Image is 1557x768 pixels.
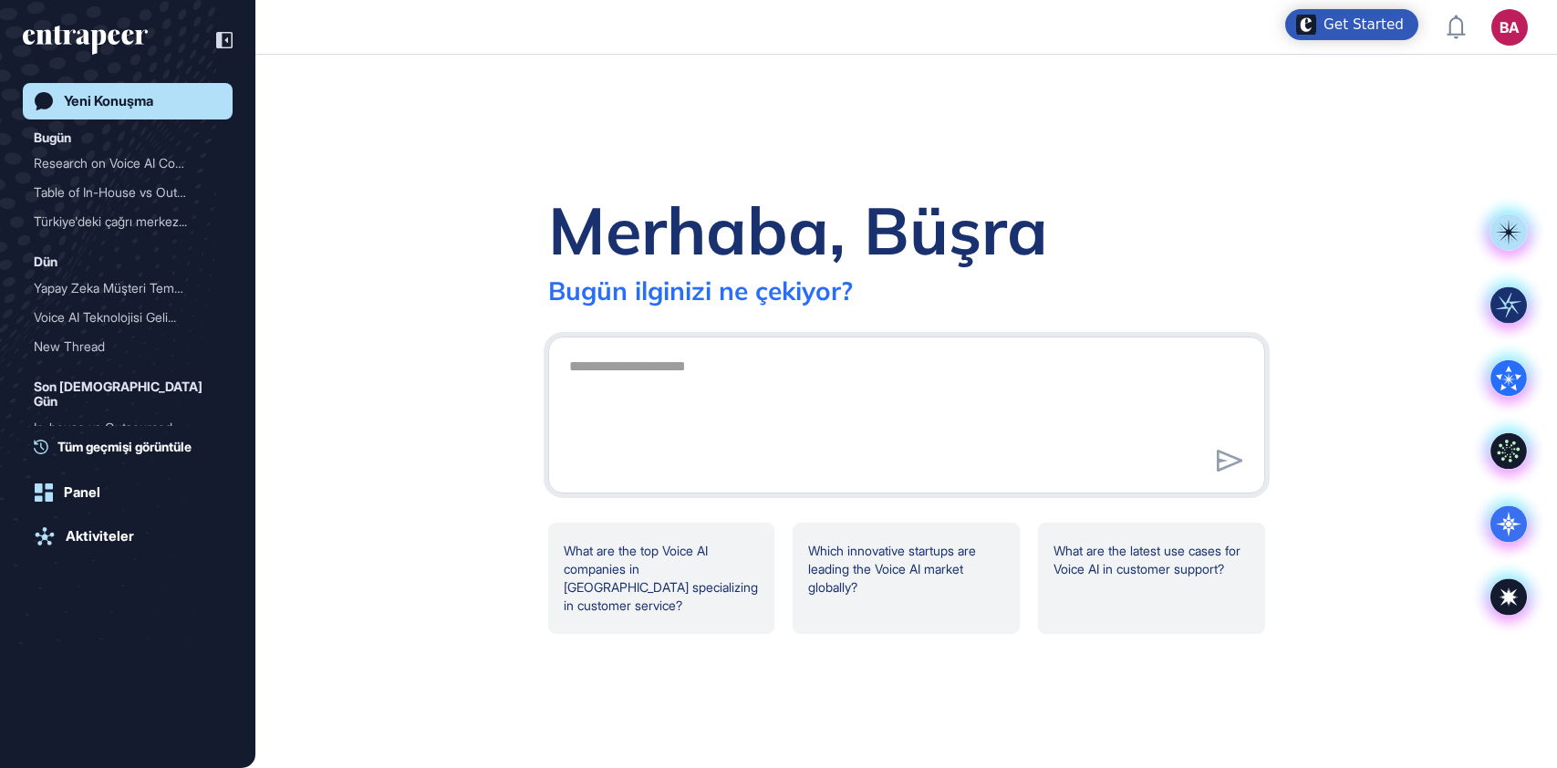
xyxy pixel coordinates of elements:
div: Yapay Zeka Müşteri Temsilcileri ve Voicebot'lar: Türkiye ve Küresel Pazar Analizi [34,274,222,303]
div: Panel [64,484,100,501]
div: Bugün [34,127,71,149]
div: New Thread [34,332,222,361]
div: Research on Voice AI Companies for Customer Service Solutions in Türkiye and Globally [34,149,222,178]
div: New Thread [34,332,207,361]
a: Aktiviteler [23,518,233,555]
div: Table of In-House vs Outsourced Call Center Services for European Mobile Operators [34,178,222,207]
div: In-house vs Outsourced Call Center Services of European Mobile Operators [34,413,222,442]
span: Tüm geçmişi görüntüle [57,437,192,456]
div: Aktiviteler [66,528,134,545]
div: Which innovative startups are leading the Voice AI market globally? [793,523,1020,634]
div: Türkiye'deki çağrı merkez... [34,207,207,236]
a: Tüm geçmişi görüntüle [34,437,233,456]
div: Voice AI Teknolojisi Geliştiren Firmalar ve Ürün Özellikleri [34,303,222,332]
img: launcher-image-alternative-text [1296,15,1316,35]
div: Table of In-House vs Outs... [34,178,207,207]
div: Dün [34,251,57,273]
div: In-house vs Outsourced Ca... [34,413,207,442]
a: Panel [23,474,233,511]
div: Yeni Konuşma [64,93,153,109]
div: Türkiye'deki çağrı merkezlerinde RPA ile verimliliği artıran projeler [34,207,222,236]
div: Son [DEMOGRAPHIC_DATA] Gün [34,376,222,413]
div: Yapay Zeka Müşteri Temsil... [34,274,207,303]
div: What are the top Voice AI companies in [GEOGRAPHIC_DATA] specializing in customer service? [548,523,775,634]
div: Voice AI Teknolojisi Geli... [34,303,207,332]
div: What are the latest use cases for Voice AI in customer support? [1038,523,1265,634]
div: Merhaba, Büşra [548,189,1048,271]
div: Open Get Started checklist [1285,9,1418,40]
div: Research on Voice AI Comp... [34,149,207,178]
div: entrapeer-logo [23,26,148,55]
button: BA [1491,9,1528,46]
div: Get Started [1323,16,1404,34]
a: Yeni Konuşma [23,83,233,119]
div: Bugün ilginizi ne çekiyor? [548,275,853,306]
